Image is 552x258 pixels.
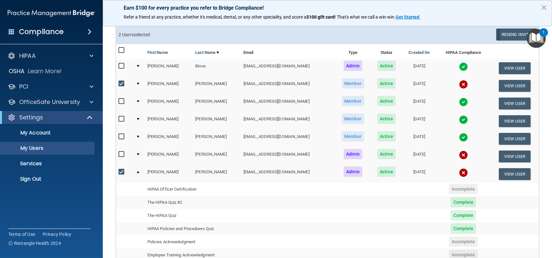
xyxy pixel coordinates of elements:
[459,115,468,124] img: tick.e7d51cea.svg
[377,167,396,177] span: Active
[145,196,241,209] td: The HIPAA Quiz #2
[449,184,478,194] span: Incomplete
[193,130,241,148] td: [PERSON_NAME]
[499,62,530,74] button: View User
[402,148,436,165] td: [DATE]
[8,52,93,60] a: HIPAA
[8,240,61,246] span: Ⓒ Rectangle Health 2024
[449,236,478,247] span: Incomplete
[499,133,530,145] button: View User
[241,165,335,183] td: [EMAIL_ADDRESS][DOMAIN_NAME]
[241,77,335,95] td: [EMAIL_ADDRESS][DOMAIN_NAME]
[459,133,468,142] img: tick.e7d51cea.svg
[344,61,362,71] span: Admin
[145,77,193,95] td: [PERSON_NAME]
[8,231,35,237] a: Terms of Use
[193,77,241,95] td: [PERSON_NAME]
[377,78,396,89] span: Active
[195,49,219,56] a: Last Name
[459,168,468,177] img: cross.ca9f0e7f.svg
[499,150,530,162] button: View User
[459,80,468,89] img: cross.ca9f0e7f.svg
[402,130,436,148] td: [DATE]
[496,29,536,40] button: Resend Invite
[306,14,335,20] strong: $100 gift card
[193,59,241,77] td: Binus
[8,7,95,20] img: PMB logo
[19,52,36,60] p: HIPAA
[145,130,193,148] td: [PERSON_NAME]
[402,165,436,183] td: [DATE]
[451,223,476,234] span: Complete
[241,59,335,77] td: [EMAIL_ADDRESS][DOMAIN_NAME]
[371,44,402,59] th: Status
[377,61,396,71] span: Active
[8,114,93,121] a: Settings
[145,59,193,77] td: [PERSON_NAME]
[124,5,531,11] p: Earn $100 for every practice you refer to Bridge Compliance!
[499,80,530,92] button: View User
[4,145,92,151] p: My Users
[377,149,396,159] span: Active
[43,231,72,237] a: Privacy Policy
[8,83,93,90] a: PCI
[241,148,335,165] td: [EMAIL_ADDRESS][DOMAIN_NAME]
[145,209,241,222] td: The HIPAA Quiz
[241,130,335,148] td: [EMAIL_ADDRESS][DOMAIN_NAME]
[402,59,436,77] td: [DATE]
[499,98,530,109] button: View User
[241,112,335,130] td: [EMAIL_ADDRESS][DOMAIN_NAME]
[147,49,168,56] a: First Name
[541,2,547,13] button: Close
[459,62,468,71] img: tick.e7d51cea.svg
[542,32,545,41] div: 1
[408,49,430,56] a: Created On
[9,67,25,75] p: OSHA
[19,98,80,106] p: OfficeSafe University
[402,77,436,95] td: [DATE]
[344,167,362,177] span: Admin
[4,160,92,167] p: Services
[241,95,335,112] td: [EMAIL_ADDRESS][DOMAIN_NAME]
[342,96,364,106] span: Member
[145,148,193,165] td: [PERSON_NAME]
[8,98,93,106] a: OfficeSafe University
[344,149,362,159] span: Admin
[241,44,335,59] th: Email
[124,14,306,20] span: Refer a friend at any practice, whether it's medical, dental, or any other speciality, and score a
[527,29,546,48] button: Open Resource Center, 1 new notification
[118,32,323,37] h6: 2 User selected
[377,96,396,106] span: Active
[145,183,241,196] td: HIPAA Officer Certification
[396,14,419,20] strong: Get Started
[499,115,530,127] button: View User
[145,95,193,112] td: [PERSON_NAME]
[193,95,241,112] td: [PERSON_NAME]
[335,14,396,20] span: ! That's what we call a win-win.
[342,131,364,142] span: Member
[19,27,64,36] h4: Compliance
[145,165,193,183] td: [PERSON_NAME]
[335,44,371,59] th: Type
[145,112,193,130] td: [PERSON_NAME]
[377,131,396,142] span: Active
[145,235,241,248] td: Policies Acknowledgment
[396,14,420,20] a: Get Started
[145,222,241,235] td: HIPAA Policies and Procedures Quiz
[499,168,530,180] button: View User
[4,176,92,182] p: Sign Out
[131,32,134,37] span: s
[19,114,43,121] p: Settings
[459,150,468,159] img: cross.ca9f0e7f.svg
[451,197,476,207] span: Complete
[342,78,364,89] span: Member
[193,148,241,165] td: [PERSON_NAME]
[451,210,476,220] span: Complete
[342,114,364,124] span: Member
[436,44,490,59] th: HIPAA Compliance
[193,165,241,183] td: [PERSON_NAME]
[402,95,436,112] td: [DATE]
[4,130,92,136] p: My Account
[28,67,62,75] p: Learn More!
[402,112,436,130] td: [DATE]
